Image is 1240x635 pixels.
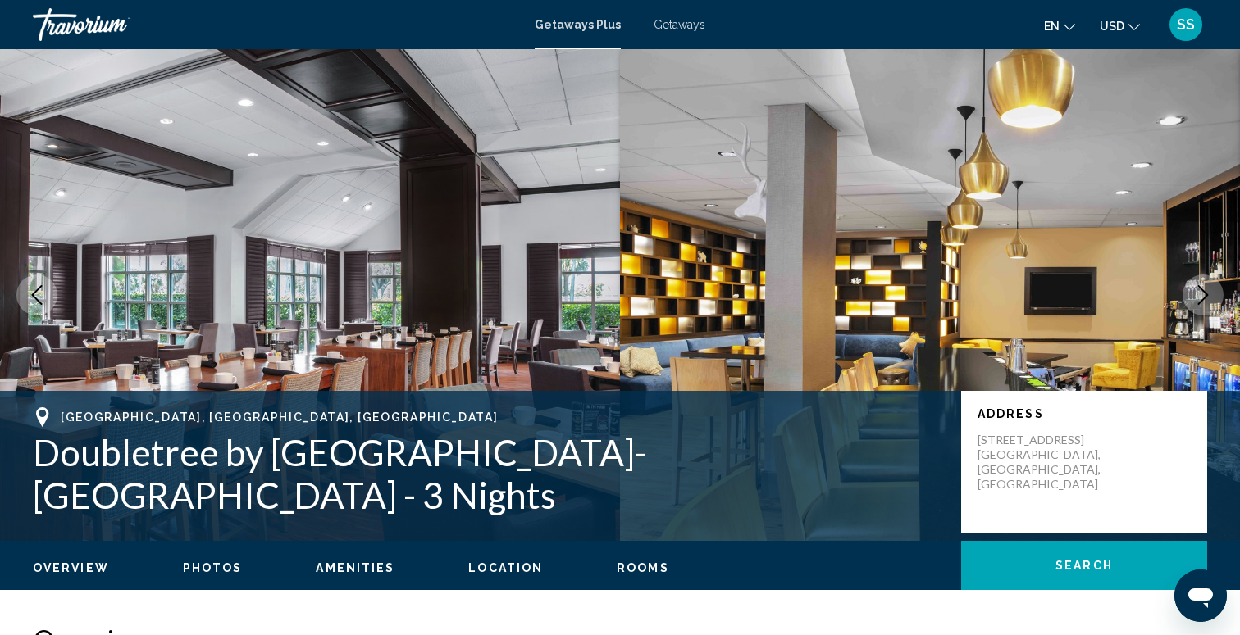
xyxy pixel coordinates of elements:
[654,18,705,31] a: Getaways
[978,433,1109,492] p: [STREET_ADDRESS] [GEOGRAPHIC_DATA], [GEOGRAPHIC_DATA], [GEOGRAPHIC_DATA]
[33,431,945,516] h1: Doubletree by [GEOGRAPHIC_DATA]-[GEOGRAPHIC_DATA] - 3 Nights
[1183,274,1224,315] button: Next image
[183,560,243,575] button: Photos
[61,410,498,424] span: [GEOGRAPHIC_DATA], [GEOGRAPHIC_DATA], [GEOGRAPHIC_DATA]
[1055,560,1113,573] span: Search
[617,560,669,575] button: Rooms
[33,8,518,41] a: Travorium
[1044,20,1060,33] span: en
[1044,14,1075,38] button: Change language
[961,541,1207,590] button: Search
[1174,569,1227,622] iframe: Button to launch messaging window
[316,560,394,575] button: Amenities
[535,18,621,31] a: Getaways Plus
[33,560,109,575] button: Overview
[617,561,669,574] span: Rooms
[316,561,394,574] span: Amenities
[468,561,543,574] span: Location
[16,274,57,315] button: Previous image
[1100,14,1140,38] button: Change currency
[1165,7,1207,42] button: User Menu
[33,561,109,574] span: Overview
[183,561,243,574] span: Photos
[468,560,543,575] button: Location
[978,407,1191,420] p: Address
[1177,16,1195,33] span: SS
[1100,20,1124,33] span: USD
